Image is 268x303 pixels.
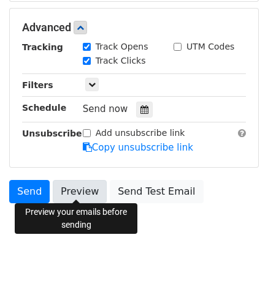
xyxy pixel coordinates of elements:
[22,80,53,90] strong: Filters
[53,180,107,203] a: Preview
[96,54,146,67] label: Track Clicks
[22,21,246,34] h5: Advanced
[22,129,82,138] strong: Unsubscribe
[96,40,148,53] label: Track Opens
[9,180,50,203] a: Send
[15,203,137,234] div: Preview your emails before sending
[207,244,268,303] iframe: Chat Widget
[83,103,128,114] span: Send now
[110,180,203,203] a: Send Test Email
[83,142,193,153] a: Copy unsubscribe link
[186,40,234,53] label: UTM Codes
[22,103,66,113] strong: Schedule
[22,42,63,52] strong: Tracking
[96,127,185,140] label: Add unsubscribe link
[207,244,268,303] div: 聊天小工具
